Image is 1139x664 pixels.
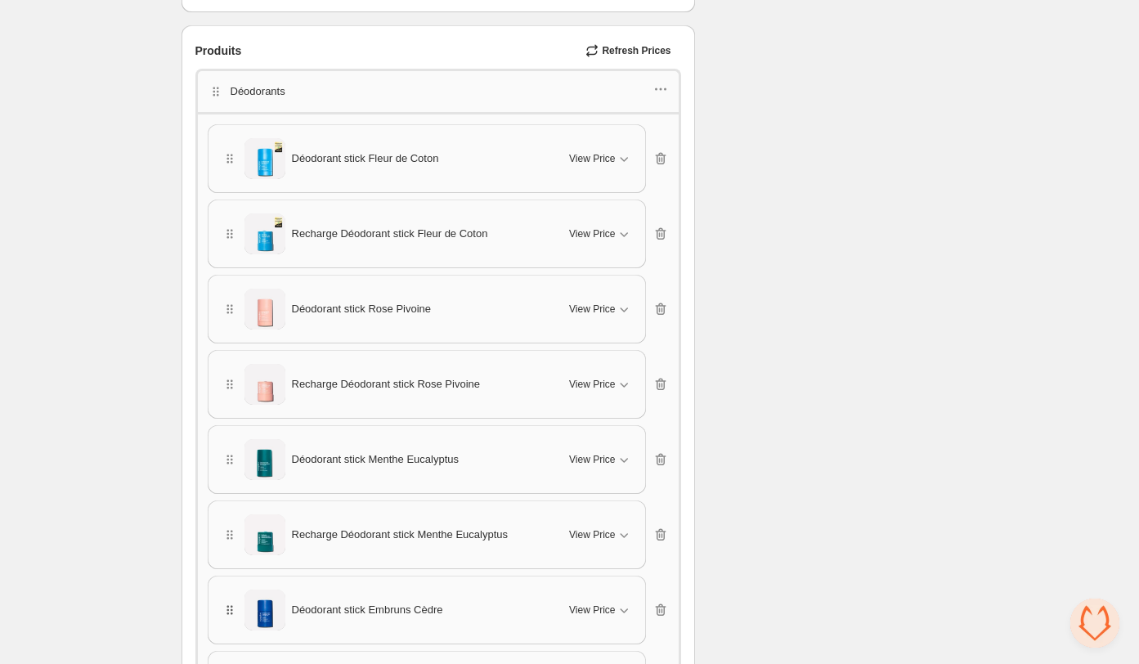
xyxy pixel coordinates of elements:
button: Refresh Prices [579,39,680,62]
button: View Price [559,597,641,623]
button: View Price [559,146,641,172]
span: View Price [569,303,615,316]
img: Déodorant stick Rose Pivoine [244,284,285,335]
button: View Price [559,522,641,548]
span: View Price [569,453,615,466]
button: View Price [559,221,641,247]
span: Refresh Prices [602,44,670,57]
span: View Price [569,528,615,541]
span: View Price [569,152,615,165]
img: Recharge Déodorant stick Menthe Eucalyptus [244,509,285,561]
span: Déodorant stick Menthe Eucalyptus [292,451,460,468]
img: Recharge Déodorant stick Rose Pivoine [244,359,285,411]
span: Recharge Déodorant stick Menthe Eucalyptus [292,527,508,543]
span: Déodorant stick Embruns Cèdre [292,602,443,618]
p: Déodorants [231,83,285,100]
img: Déodorant stick Fleur de Coton [244,133,285,185]
span: Déodorant stick Rose Pivoine [292,301,432,317]
img: Déodorant stick Menthe Eucalyptus [244,434,285,486]
img: Déodorant stick Embruns Cèdre [244,585,285,636]
button: View Price [559,446,641,473]
span: View Price [569,603,615,617]
div: Ouvrir le chat [1070,599,1119,648]
span: View Price [569,227,615,240]
span: Recharge Déodorant stick Fleur de Coton [292,226,488,242]
span: Déodorant stick Fleur de Coton [292,150,439,167]
button: View Price [559,371,641,397]
span: View Price [569,378,615,391]
button: View Price [559,296,641,322]
span: Recharge Déodorant stick Rose Pivoine [292,376,481,393]
img: Recharge Déodorant stick Fleur de Coton [244,209,285,260]
span: Produits [195,43,242,59]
